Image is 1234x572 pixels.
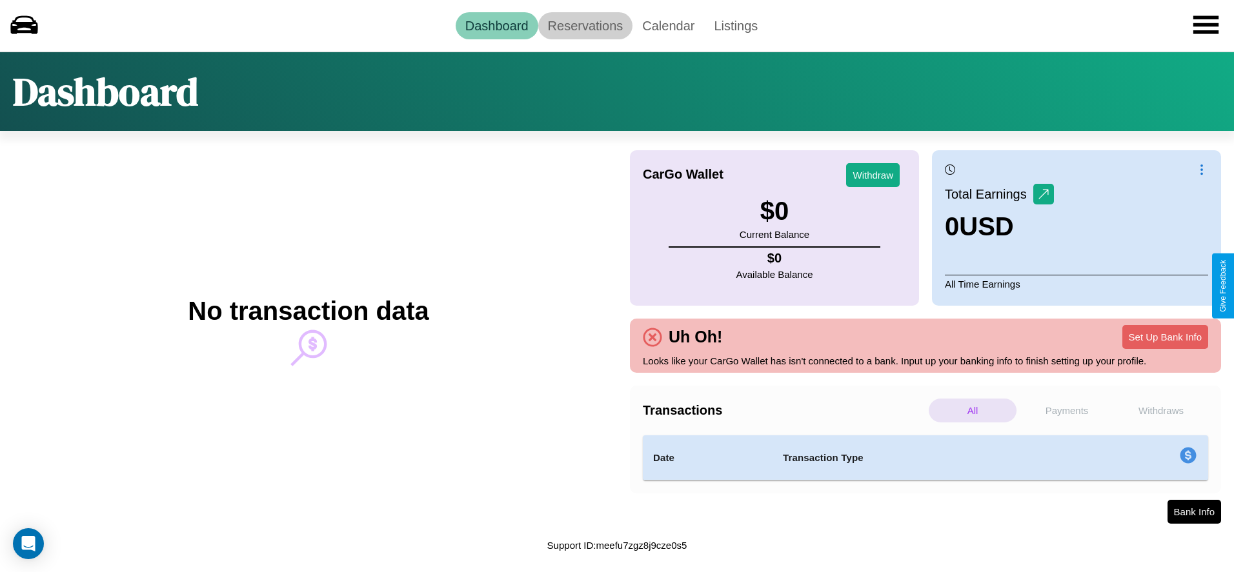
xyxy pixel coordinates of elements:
h4: Transaction Type [783,450,1075,466]
h4: Uh Oh! [662,328,729,346]
p: Support ID: meefu7zgz8j9cze0s5 [547,537,687,554]
h4: CarGo Wallet [643,167,723,182]
p: All Time Earnings [945,275,1208,293]
h2: No transaction data [188,297,429,326]
a: Dashboard [456,12,538,39]
h4: $ 0 [736,251,813,266]
table: simple table [643,435,1208,480]
p: Looks like your CarGo Wallet has isn't connected to a bank. Input up your banking info to finish ... [643,352,1208,370]
button: Set Up Bank Info [1122,325,1208,349]
p: Current Balance [740,226,809,243]
div: Give Feedback [1219,260,1228,312]
a: Reservations [538,12,633,39]
h3: 0 USD [945,212,1054,241]
p: Total Earnings [945,182,1033,206]
div: Open Intercom Messenger [13,528,44,559]
h1: Dashboard [13,65,198,118]
p: Withdraws [1117,399,1205,422]
p: Payments [1023,399,1111,422]
h4: Transactions [643,403,925,418]
p: Available Balance [736,266,813,283]
h4: Date [653,450,762,466]
button: Withdraw [846,163,900,187]
a: Listings [704,12,767,39]
a: Calendar [632,12,704,39]
h3: $ 0 [740,197,809,226]
button: Bank Info [1168,500,1221,524]
p: All [929,399,1017,422]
